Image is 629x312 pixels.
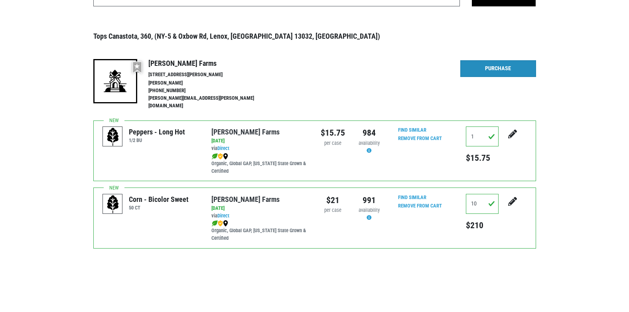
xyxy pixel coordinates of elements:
[211,205,308,212] div: [DATE]
[93,32,536,41] h3: Tops Canastota, 360, (NY-5 & Oxbow Rd, Lenox, [GEOGRAPHIC_DATA] 13032, [GEOGRAPHIC_DATA])
[211,212,308,220] div: via
[129,137,185,143] h6: 1/2 BU
[223,153,228,160] img: map_marker-0e94453035b3232a4d21701695807de9.png
[148,79,271,87] li: [PERSON_NAME]
[357,126,381,139] div: 984
[359,207,380,213] span: availability
[466,126,499,146] input: Qty
[321,126,345,139] div: $15.75
[466,194,499,214] input: Qty
[148,87,271,95] li: [PHONE_NUMBER]
[218,220,223,227] img: safety-e55c860ca8c00a9c171001a62a92dabd.png
[148,59,271,68] h4: [PERSON_NAME] Farms
[217,213,229,219] a: Direct
[211,145,308,152] div: via
[211,152,308,175] div: Organic, Global GAP, [US_STATE] State Grown & Certified
[359,140,380,146] span: availability
[129,205,189,211] h6: 50 CT
[211,128,280,136] a: [PERSON_NAME] Farms
[211,220,218,227] img: leaf-e5c59151409436ccce96b2ca1b28e03c.png
[148,95,271,110] li: [PERSON_NAME][EMAIL_ADDRESS][PERSON_NAME][DOMAIN_NAME]
[460,60,536,77] a: Purchase
[211,153,218,160] img: leaf-e5c59151409436ccce96b2ca1b28e03c.png
[211,219,308,242] div: Organic, Global GAP, [US_STATE] State Grown & Certified
[218,153,223,160] img: safety-e55c860ca8c00a9c171001a62a92dabd.png
[103,127,123,147] img: placeholder-variety-43d6402dacf2d531de610a020419775a.svg
[393,134,447,143] input: Remove From Cart
[466,153,499,163] h5: $15.75
[321,140,345,147] div: per case
[357,194,381,207] div: 991
[148,71,271,79] li: [STREET_ADDRESS][PERSON_NAME]
[321,194,345,207] div: $21
[103,194,123,214] img: placeholder-variety-43d6402dacf2d531de610a020419775a.svg
[129,194,189,205] div: Corn - Bicolor Sweet
[129,126,185,137] div: Peppers - Long Hot
[393,201,447,211] input: Remove From Cart
[211,195,280,203] a: [PERSON_NAME] Farms
[321,207,345,214] div: per case
[466,220,499,231] h5: $210
[398,127,426,133] a: Find Similar
[398,194,426,200] a: Find Similar
[217,145,229,151] a: Direct
[211,137,308,145] div: [DATE]
[93,59,137,103] img: 19-7441ae2ccb79c876ff41c34f3bd0da69.png
[223,220,228,227] img: map_marker-0e94453035b3232a4d21701695807de9.png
